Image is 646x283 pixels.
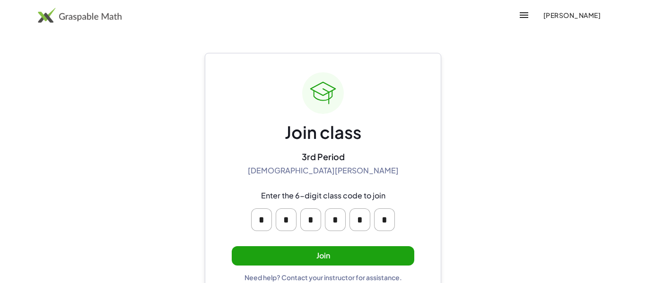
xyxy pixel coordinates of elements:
input: Please enter OTP character 5 [349,208,370,231]
button: [PERSON_NAME] [535,7,608,24]
div: Enter the 6-digit class code to join [261,191,385,201]
div: [DEMOGRAPHIC_DATA][PERSON_NAME] [248,166,399,176]
input: Please enter OTP character 6 [374,208,395,231]
span: [PERSON_NAME] [543,11,601,19]
div: Need help? Contact your instructor for assistance. [244,273,402,282]
button: Join [232,246,414,266]
input: Please enter OTP character 1 [251,208,272,231]
input: Please enter OTP character 2 [276,208,297,231]
input: Please enter OTP character 3 [300,208,321,231]
div: Join class [285,121,361,144]
input: Please enter OTP character 4 [325,208,346,231]
div: 3rd Period [302,151,345,162]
